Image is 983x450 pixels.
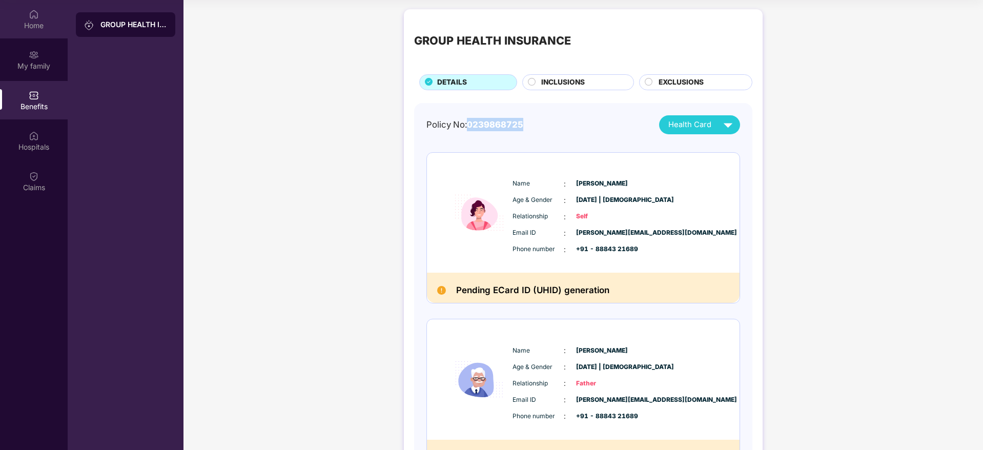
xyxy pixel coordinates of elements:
[564,345,566,356] span: :
[576,346,627,356] span: [PERSON_NAME]
[29,9,39,19] img: svg+xml;base64,PHN2ZyBpZD0iSG9tZSIgeG1sbnM9Imh0dHA6Ly93d3cudzMub3JnLzIwMDAvc3ZnIiB3aWR0aD0iMjAiIG...
[29,90,39,100] img: svg+xml;base64,PHN2ZyBpZD0iQmVuZWZpdHMiIHhtbG5zPSJodHRwOi8vd3d3LnczLm9yZy8yMDAwL3N2ZyIgd2lkdGg9Ij...
[84,20,94,30] img: svg+xml;base64,PHN2ZyB3aWR0aD0iMjAiIGhlaWdodD0iMjAiIHZpZXdCb3g9IjAgMCAyMCAyMCIgZmlsbD0ibm9uZSIgeG...
[564,228,566,239] span: :
[576,379,627,388] span: Father
[456,283,609,298] h2: Pending ECard ID (UHID) generation
[564,394,566,405] span: :
[513,395,564,405] span: Email ID
[576,395,627,405] span: [PERSON_NAME][EMAIL_ADDRESS][DOMAIN_NAME]
[437,286,446,295] img: Pending
[513,362,564,372] span: Age & Gender
[513,195,564,205] span: Age & Gender
[541,77,585,88] span: INCLUSIONS
[576,362,627,372] span: [DATE] | [DEMOGRAPHIC_DATA]
[576,412,627,421] span: +91 - 88843 21689
[576,195,627,205] span: [DATE] | [DEMOGRAPHIC_DATA]
[513,244,564,254] span: Phone number
[29,50,39,60] img: svg+xml;base64,PHN2ZyB3aWR0aD0iMjAiIGhlaWdodD0iMjAiIHZpZXdCb3g9IjAgMCAyMCAyMCIgZmlsbD0ibm9uZSIgeG...
[564,378,566,389] span: :
[576,244,627,254] span: +91 - 88843 21689
[659,77,704,88] span: EXCLUSIONS
[668,119,711,131] span: Health Card
[564,195,566,206] span: :
[448,163,510,263] img: icon
[576,179,627,189] span: [PERSON_NAME]
[564,244,566,255] span: :
[448,330,510,429] img: icon
[467,119,523,130] span: 0239868725
[719,116,737,134] img: svg+xml;base64,PHN2ZyB4bWxucz0iaHR0cDovL3d3dy53My5vcmcvMjAwMC9zdmciIHZpZXdCb3g9IjAgMCAyNCAyNCIgd2...
[576,212,627,221] span: Self
[437,77,467,88] span: DETAILS
[659,115,740,134] button: Health Card
[513,179,564,189] span: Name
[564,211,566,222] span: :
[513,412,564,421] span: Phone number
[564,411,566,422] span: :
[513,379,564,388] span: Relationship
[29,171,39,181] img: svg+xml;base64,PHN2ZyBpZD0iQ2xhaW0iIHhtbG5zPSJodHRwOi8vd3d3LnczLm9yZy8yMDAwL3N2ZyIgd2lkdGg9IjIwIi...
[576,228,627,238] span: [PERSON_NAME][EMAIL_ADDRESS][DOMAIN_NAME]
[564,361,566,373] span: :
[564,178,566,190] span: :
[513,212,564,221] span: Relationship
[100,19,167,30] div: GROUP HEALTH INSURANCE
[513,228,564,238] span: Email ID
[414,32,571,49] div: GROUP HEALTH INSURANCE
[513,346,564,356] span: Name
[29,131,39,141] img: svg+xml;base64,PHN2ZyBpZD0iSG9zcGl0YWxzIiB4bWxucz0iaHR0cDovL3d3dy53My5vcmcvMjAwMC9zdmciIHdpZHRoPS...
[426,118,523,131] div: Policy No:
